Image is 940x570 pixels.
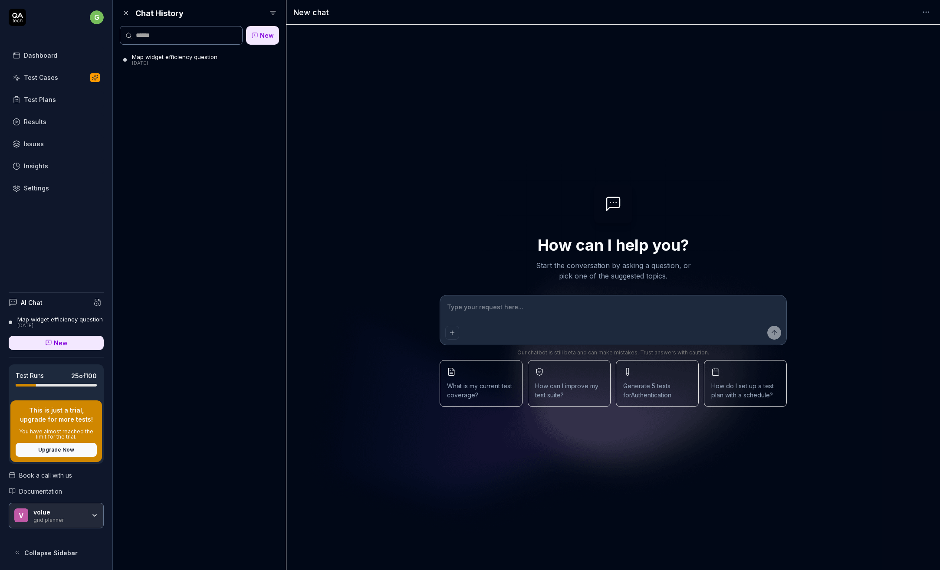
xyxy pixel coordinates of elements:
span: New [54,338,68,347]
a: Insights [9,157,104,174]
a: Results [9,113,104,130]
a: Documentation [9,487,104,496]
button: How can I improve my test suite? [528,360,611,407]
span: v [14,508,28,522]
a: Map widget efficiency question[DATE] [9,316,104,329]
button: How do I set up a test plan with a schedule? [704,360,787,407]
div: Map widget efficiency question [132,53,217,60]
div: Issues [24,139,44,148]
div: Our chatbot is still beta and can make mistakes. Trust answers with caution. [440,349,787,357]
a: Book a call with us [9,471,104,480]
a: Map widget efficiency question[DATE] [120,52,279,68]
div: grid planner [33,516,85,523]
span: g [90,10,104,24]
span: Documentation [19,487,62,496]
a: Settings [9,180,104,197]
div: [DATE] [17,323,103,329]
button: Upgrade Now [16,443,97,457]
div: Settings [24,183,49,193]
h5: Test Runs [16,372,44,380]
a: New [9,336,104,350]
span: 25 of 100 [71,371,97,380]
a: New [246,26,279,45]
a: Dashboard [9,47,104,64]
p: You have almost reached the limit for the trial. [16,429,97,439]
h4: AI Chat [21,298,43,307]
span: New [260,31,274,40]
span: Book a call with us [19,471,72,480]
button: g [90,9,104,26]
div: Results [24,117,46,126]
div: Map widget efficiency question [17,316,103,323]
a: Issues [9,135,104,152]
span: How do I set up a test plan with a schedule? [711,381,779,400]
div: Test Plans [24,95,56,104]
div: Insights [24,161,48,170]
button: Generate 5 tests forAuthentication [616,360,699,407]
div: Dashboard [24,51,57,60]
button: vvoluegrid planner [9,503,104,529]
div: Test Cases [24,73,58,82]
a: Test Plans [9,91,104,108]
span: Collapse Sidebar [24,548,78,557]
h1: New chat [293,7,329,18]
a: Test Cases [9,69,104,86]
button: What is my current test coverage? [440,360,523,407]
span: Generate 5 tests for Authentication [623,382,671,399]
button: Add attachment [445,326,459,340]
span: What is my current test coverage? [447,381,515,400]
span: How can I improve my test suite? [535,381,603,400]
div: [DATE] [132,60,217,66]
div: volue [33,508,85,516]
p: This is just a trial, upgrade for more tests! [16,406,97,424]
button: Collapse Sidebar [9,544,104,561]
h2: Chat History [135,7,184,19]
